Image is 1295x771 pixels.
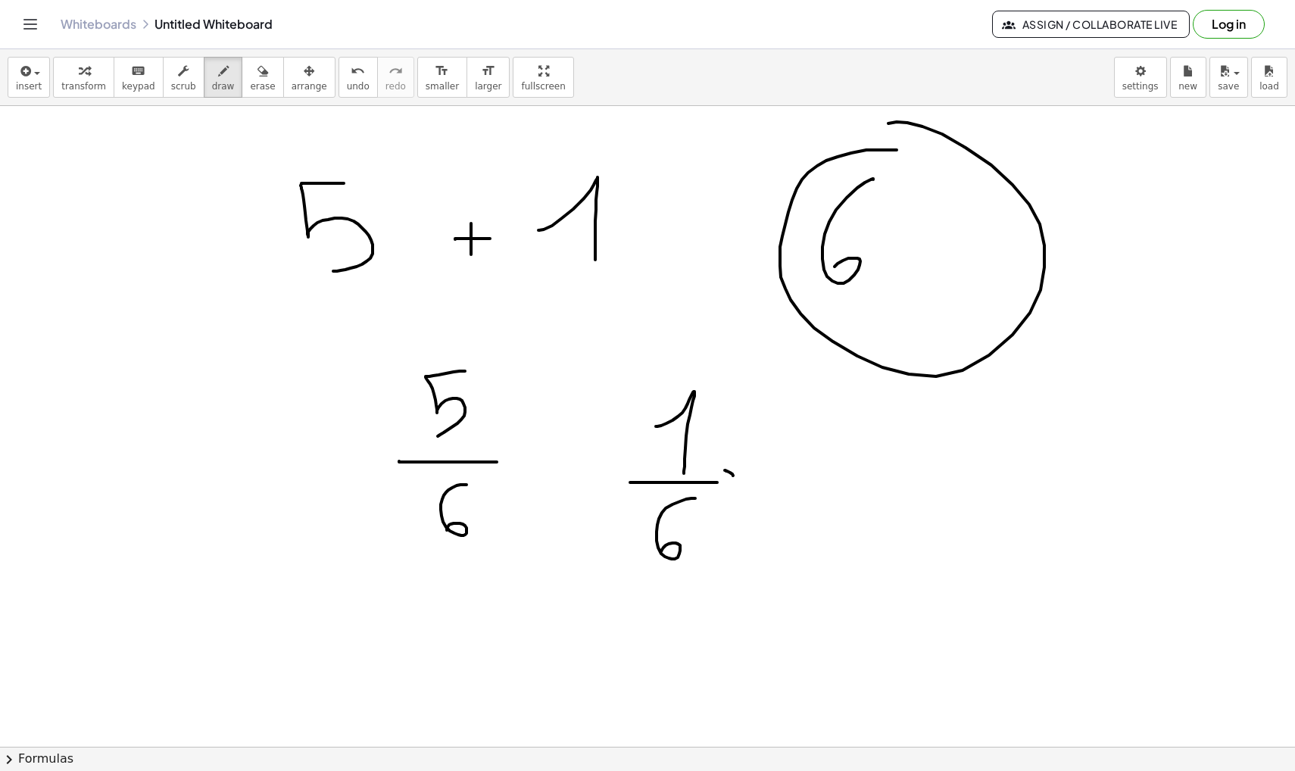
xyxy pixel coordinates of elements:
[475,81,501,92] span: larger
[18,12,42,36] button: Toggle navigation
[388,62,403,80] i: redo
[351,62,365,80] i: undo
[171,81,196,92] span: scrub
[53,57,114,98] button: transform
[417,57,467,98] button: format_sizesmaller
[347,81,370,92] span: undo
[377,57,414,98] button: redoredo
[481,62,495,80] i: format_size
[1251,57,1287,98] button: load
[385,81,406,92] span: redo
[163,57,204,98] button: scrub
[16,81,42,92] span: insert
[242,57,283,98] button: erase
[131,62,145,80] i: keyboard
[435,62,449,80] i: format_size
[1170,57,1206,98] button: new
[8,57,50,98] button: insert
[1193,10,1265,39] button: Log in
[212,81,235,92] span: draw
[1114,57,1167,98] button: settings
[292,81,327,92] span: arrange
[513,57,573,98] button: fullscreen
[250,81,275,92] span: erase
[1178,81,1197,92] span: new
[992,11,1190,38] button: Assign / Collaborate Live
[1209,57,1248,98] button: save
[61,17,136,32] a: Whiteboards
[467,57,510,98] button: format_sizelarger
[283,57,335,98] button: arrange
[122,81,155,92] span: keypad
[1122,81,1159,92] span: settings
[61,81,106,92] span: transform
[1218,81,1239,92] span: save
[204,57,243,98] button: draw
[114,57,164,98] button: keyboardkeypad
[1259,81,1279,92] span: load
[426,81,459,92] span: smaller
[521,81,565,92] span: fullscreen
[339,57,378,98] button: undoundo
[1005,17,1177,31] span: Assign / Collaborate Live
